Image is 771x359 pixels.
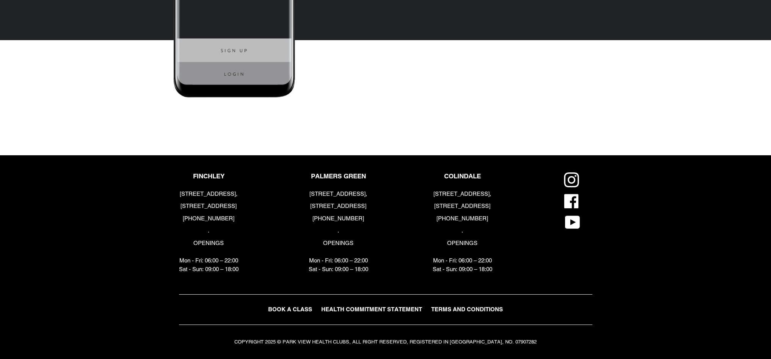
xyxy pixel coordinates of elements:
p: Mon - Fri: 06:00 – 22:00 Sat - Sun: 09:00 – 18:00 [433,256,492,273]
p: [PHONE_NUMBER] [309,214,368,223]
span: TERMS AND CONDITIONS [431,306,503,312]
p: . [309,226,368,235]
p: PALMERS GREEN [309,172,368,180]
p: [STREET_ADDRESS], [309,190,368,198]
p: [STREET_ADDRESS] [179,202,239,211]
p: . [433,226,492,235]
p: [STREET_ADDRESS], [433,190,492,198]
p: [PHONE_NUMBER] [433,214,492,223]
p: [STREET_ADDRESS] [433,202,492,211]
small: COPYRIGHT 2025 © PARK VIEW HEALTH CLUBS, ALL RIGHT RESERVED, REGISTERED IN [GEOGRAPHIC_DATA], NO.... [234,339,537,345]
p: Mon - Fri: 06:00 – 22:00 Sat - Sun: 09:00 – 18:00 [309,256,368,273]
span: BOOK A CLASS [268,306,312,312]
p: [STREET_ADDRESS] [309,202,368,211]
a: TERMS AND CONDITIONS [427,304,507,315]
p: [STREET_ADDRESS], [179,190,239,198]
span: HEALTH COMMITMENT STATEMENT [321,306,422,312]
p: . [179,226,239,235]
p: [PHONE_NUMBER] [179,214,239,223]
p: OPENINGS [179,239,239,248]
p: FINCHLEY [179,172,239,180]
a: HEALTH COMMITMENT STATEMENT [317,304,426,315]
a: BOOK A CLASS [264,304,316,315]
p: COLINDALE [433,172,492,180]
p: OPENINGS [433,239,492,248]
p: Mon - Fri: 06:00 – 22:00 Sat - Sun: 09:00 – 18:00 [179,256,239,273]
p: OPENINGS [309,239,368,248]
